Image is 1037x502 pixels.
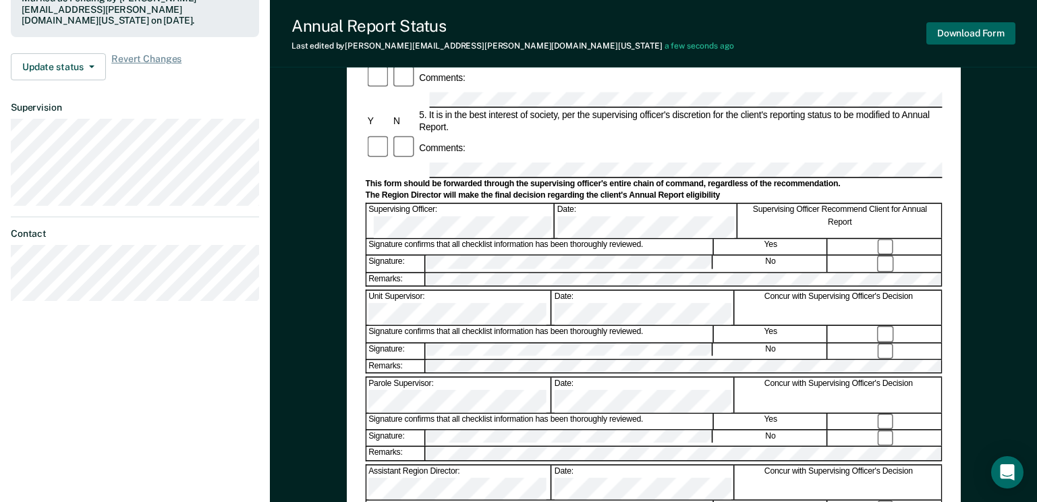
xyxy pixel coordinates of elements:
[366,378,551,412] div: Parole Supervisor:
[365,179,942,190] div: This form should be forwarded through the supervising officer's entire chain of command, regardle...
[11,53,106,80] button: Update status
[735,378,942,412] div: Concur with Supervising Officer's Decision
[366,256,425,272] div: Signature:
[366,360,426,373] div: Remarks:
[366,291,551,325] div: Unit Supervisor:
[714,414,828,429] div: Yes
[366,465,551,499] div: Assistant Region Director:
[738,204,942,238] div: Supervising Officer Recommend Client for Annual Report
[366,430,425,446] div: Signature:
[417,109,942,134] div: 5. It is in the best interest of society, per the supervising officer's discretion for the client...
[391,115,417,128] div: N
[366,414,713,429] div: Signature confirms that all checklist information has been thoroughly reviewed.
[11,228,259,240] dt: Contact
[714,327,828,342] div: Yes
[366,343,425,359] div: Signature:
[366,447,426,460] div: Remarks:
[366,204,554,238] div: Supervising Officer:
[714,240,828,255] div: Yes
[926,22,1015,45] button: Download Form
[552,378,734,412] div: Date:
[366,327,713,342] div: Signature confirms that all checklist information has been thoroughly reviewed.
[291,16,734,36] div: Annual Report Status
[417,142,467,154] div: Comments:
[735,465,942,499] div: Concur with Supervising Officer's Decision
[991,456,1024,489] div: Open Intercom Messenger
[714,256,827,272] div: No
[735,291,942,325] div: Concur with Supervising Officer's Decision
[11,102,259,113] dt: Supervision
[552,465,734,499] div: Date:
[552,291,734,325] div: Date:
[366,273,426,286] div: Remarks:
[714,343,827,359] div: No
[291,41,734,51] div: Last edited by [PERSON_NAME][EMAIL_ADDRESS][PERSON_NAME][DOMAIN_NAME][US_STATE]
[555,204,737,238] div: Date:
[417,72,467,84] div: Comments:
[365,115,391,128] div: Y
[365,191,942,202] div: The Region Director will make the final decision regarding the client's Annual Report eligibility
[665,41,734,51] span: a few seconds ago
[714,430,827,446] div: No
[111,53,181,80] span: Revert Changes
[366,240,713,255] div: Signature confirms that all checklist information has been thoroughly reviewed.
